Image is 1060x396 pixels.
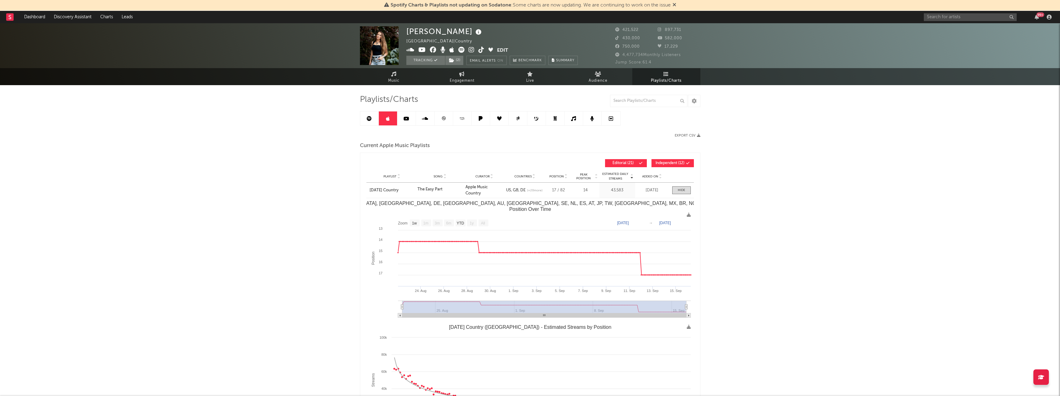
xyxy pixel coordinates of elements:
[518,57,542,64] span: Benchmark
[383,175,396,178] span: Playlist
[564,68,632,85] a: Audience
[360,142,430,150] span: Current Apple Music Playlists
[1035,15,1039,20] button: 99+
[658,36,682,40] span: 582,000
[578,289,588,293] text: 7. Sep
[573,173,594,180] span: Peak Position
[406,56,445,65] button: Tracking
[371,252,375,265] text: Position
[601,172,630,181] span: Estimated Daily Streams
[615,60,651,64] span: Jump Score: 61.4
[506,188,511,192] a: US
[617,221,629,225] text: [DATE]
[532,289,542,293] text: 3. Sep
[555,289,565,293] text: 5. Sep
[379,336,387,339] text: 100k
[651,159,694,167] button: Independent(12)
[381,353,387,356] text: 80k
[445,56,464,65] span: ( 2 )
[518,188,526,192] a: DE
[398,221,408,225] text: Zoom
[381,387,387,390] text: 40k
[609,161,638,165] span: Editorial ( 21 )
[601,289,611,293] text: 9. Sep
[379,227,382,230] text: 13
[379,271,382,275] text: 17
[379,238,382,242] text: 14
[548,56,578,65] button: Summary
[547,187,570,194] div: 17 / 82
[379,249,382,253] text: 15
[526,77,534,85] span: Live
[20,11,50,23] a: Dashboard
[556,59,574,62] span: Summary
[418,186,443,193] div: The Easy Part
[632,68,700,85] a: Playlists/Charts
[549,175,564,178] span: Position
[466,56,507,65] button: Email AlertsOn
[615,36,640,40] span: 430,000
[655,161,685,165] span: Independent ( 12 )
[379,260,382,264] text: 16
[388,77,400,85] span: Music
[484,289,496,293] text: 30. Aug
[573,187,598,194] div: 14
[381,370,387,373] text: 60k
[510,56,545,65] a: Benchmark
[496,68,564,85] a: Live
[589,77,608,85] span: Audience
[423,221,428,225] text: 1m
[642,175,658,178] span: Added On
[435,221,440,225] text: 3m
[658,45,678,49] span: 17,229
[508,289,518,293] text: 1. Sep
[601,187,634,194] div: 43,583
[450,77,474,85] span: Engagement
[391,3,671,8] span: : Some charts are now updating. We are continuing to work on the issue
[637,187,668,194] div: [DATE]
[415,289,426,293] text: 24. Aug
[527,188,543,193] span: (+ 20 more)
[370,187,414,194] a: [DATE] Country
[649,221,653,225] text: →
[497,47,508,54] button: Edit
[1036,12,1044,17] div: 99 +
[434,175,443,178] span: Song
[615,45,640,49] span: 750,000
[252,201,808,212] text: The Easy Part - [DATE] Country ([GEOGRAPHIC_DATA], [GEOGRAPHIC_DATA], DE, [GEOGRAPHIC_DATA], AU, ...
[371,373,375,387] text: Streams
[475,175,490,178] span: Curator
[96,11,117,23] a: Charts
[615,28,638,32] span: 421,522
[50,11,96,23] a: Discovery Assistant
[406,38,479,45] div: [GEOGRAPHIC_DATA] | Country
[438,289,449,293] text: 26. Aug
[391,3,511,8] span: Spotify Charts & Playlists not updating on Sodatone
[461,289,473,293] text: 28. Aug
[615,53,681,57] span: 4,477,734 Monthly Listeners
[446,221,451,225] text: 6m
[658,28,681,32] span: 897,731
[366,198,694,322] svg: The Easy Part - Today’s Country (US, GB, DE, CA, AU, FR, SE, NL, ES, AT, JP, TW, DK, MX, BR, NO, ...
[449,324,611,330] text: [DATE] Country ([GEOGRAPHIC_DATA]) - Estimated Streams by Position
[514,175,532,178] span: Countries
[469,221,474,225] text: 1y
[412,221,417,225] text: 1w
[924,13,1017,21] input: Search for artists
[675,134,700,137] button: Export CSV
[610,95,687,107] input: Search Playlists/Charts
[360,96,418,103] span: Playlists/Charts
[406,26,483,37] div: [PERSON_NAME]
[360,68,428,85] a: Music
[651,77,681,85] span: Playlists/Charts
[428,68,496,85] a: Engagement
[673,3,676,8] span: Dismiss
[605,159,647,167] button: Editorial(21)
[465,185,488,195] a: Apple Music Country
[647,289,658,293] text: 13. Sep
[445,56,463,65] button: (2)
[497,59,503,63] em: On
[659,221,671,225] text: [DATE]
